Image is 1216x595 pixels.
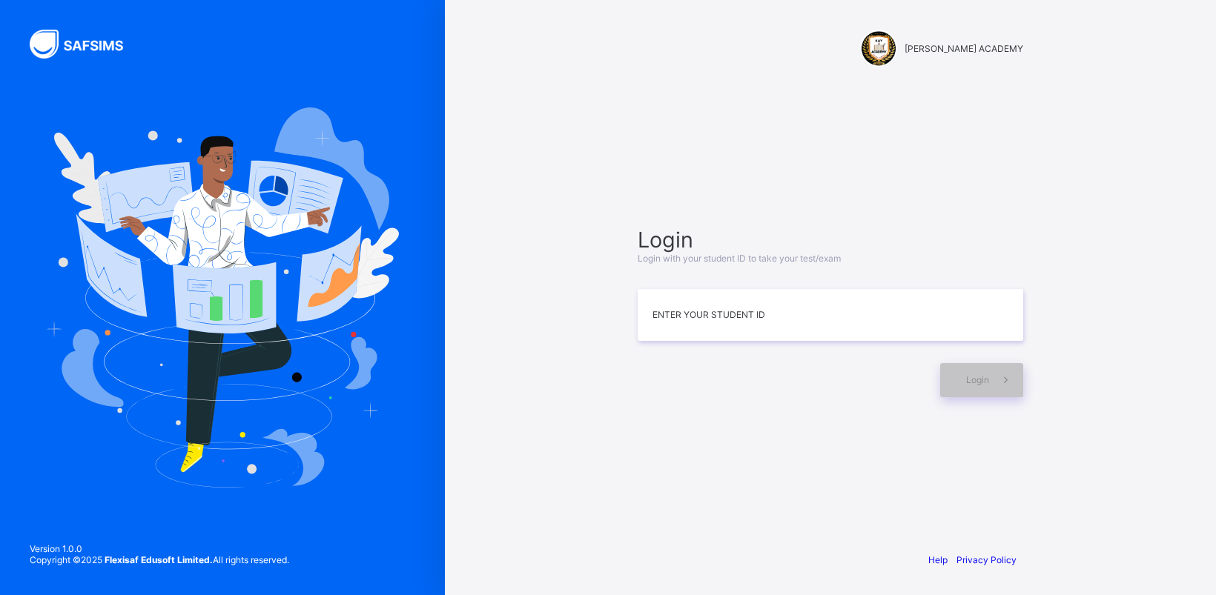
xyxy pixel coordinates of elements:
span: Copyright © 2025 All rights reserved. [30,554,289,565]
a: Privacy Policy [956,554,1017,565]
span: [PERSON_NAME] ACADEMY [905,43,1023,54]
img: Hero Image [46,107,399,487]
a: Help [928,554,948,565]
img: SAFSIMS Logo [30,30,141,59]
span: Login [966,374,989,385]
span: Login with your student ID to take your test/exam [638,253,841,264]
strong: Flexisaf Edusoft Limited. [105,554,213,565]
span: Version 1.0.0 [30,543,289,554]
span: Login [638,227,1023,253]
